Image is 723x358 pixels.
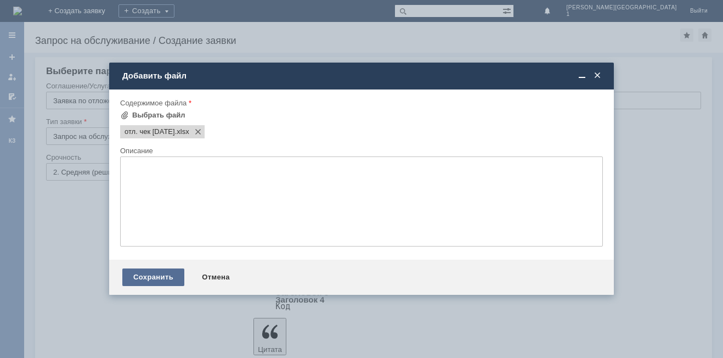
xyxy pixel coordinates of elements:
div: Прошу удалить отложенный чек за [DATE] Файл во вложении [4,4,160,22]
span: отл. чек 28.09.25г..xlsx [175,127,189,136]
div: Содержимое файла [120,99,601,107]
div: Добавить файл [122,71,603,81]
div: Выбрать файл [132,111,185,120]
span: Закрыть [592,71,603,81]
span: отл. чек 28.09.25г..xlsx [125,127,175,136]
span: Свернуть (Ctrl + M) [577,71,588,81]
div: Описание [120,147,601,154]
